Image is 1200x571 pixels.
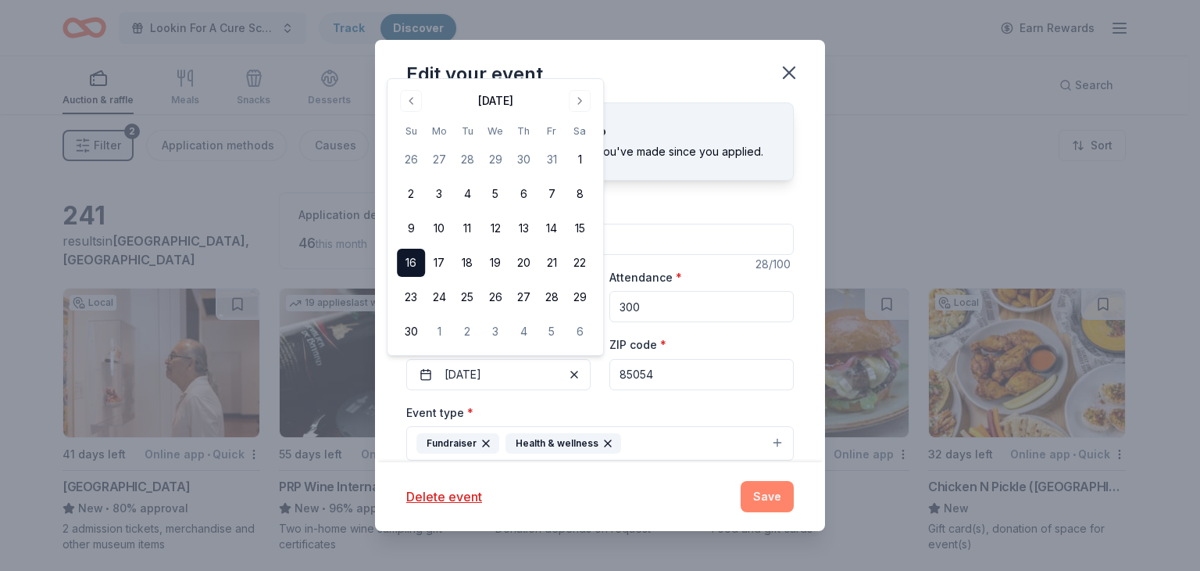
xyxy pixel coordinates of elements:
button: 16 [397,249,425,277]
button: 4 [509,318,537,346]
label: ZIP code [609,337,666,353]
button: FundraiserHealth & wellness [406,426,794,461]
button: 14 [537,214,566,242]
th: Friday [537,123,566,139]
button: 17 [425,249,453,277]
button: 3 [481,318,509,346]
button: 25 [453,283,481,311]
button: 26 [397,145,425,174]
button: 2 [397,180,425,208]
button: 11 [453,214,481,242]
button: 29 [481,145,509,174]
button: 15 [566,214,594,242]
button: 10 [425,214,453,242]
button: Go to previous month [400,90,422,112]
input: 20 [609,291,794,322]
div: Fundraiser [416,433,499,454]
button: Save [741,481,794,512]
label: Event type [406,405,473,421]
button: 24 [425,283,453,311]
th: Saturday [566,123,594,139]
div: 28 /100 [755,255,794,274]
button: 1 [425,318,453,346]
button: 26 [481,283,509,311]
div: Edit your event [406,62,543,87]
button: 6 [509,180,537,208]
button: 21 [537,249,566,277]
button: 27 [425,145,453,174]
button: Delete event [406,487,482,506]
div: Health & wellness [505,433,621,454]
button: 18 [453,249,481,277]
button: 7 [537,180,566,208]
button: 5 [481,180,509,208]
button: 31 [537,145,566,174]
button: 27 [509,283,537,311]
button: 28 [453,145,481,174]
button: 8 [566,180,594,208]
th: Sunday [397,123,425,139]
button: 22 [566,249,594,277]
button: 30 [397,318,425,346]
button: 9 [397,214,425,242]
th: Monday [425,123,453,139]
button: Go to next month [569,90,591,112]
button: 28 [537,283,566,311]
th: Thursday [509,123,537,139]
button: 2 [453,318,481,346]
th: Tuesday [453,123,481,139]
label: Attendance [609,270,682,285]
button: 12 [481,214,509,242]
button: 4 [453,180,481,208]
button: 19 [481,249,509,277]
button: 1 [566,145,594,174]
button: [DATE] [406,359,591,390]
button: 3 [425,180,453,208]
div: [DATE] [478,92,513,110]
th: Wednesday [481,123,509,139]
button: 20 [509,249,537,277]
button: 29 [566,283,594,311]
button: 5 [537,318,566,346]
button: 13 [509,214,537,242]
button: 6 [566,318,594,346]
button: 30 [509,145,537,174]
button: 23 [397,283,425,311]
input: 12345 (U.S. only) [609,359,794,390]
